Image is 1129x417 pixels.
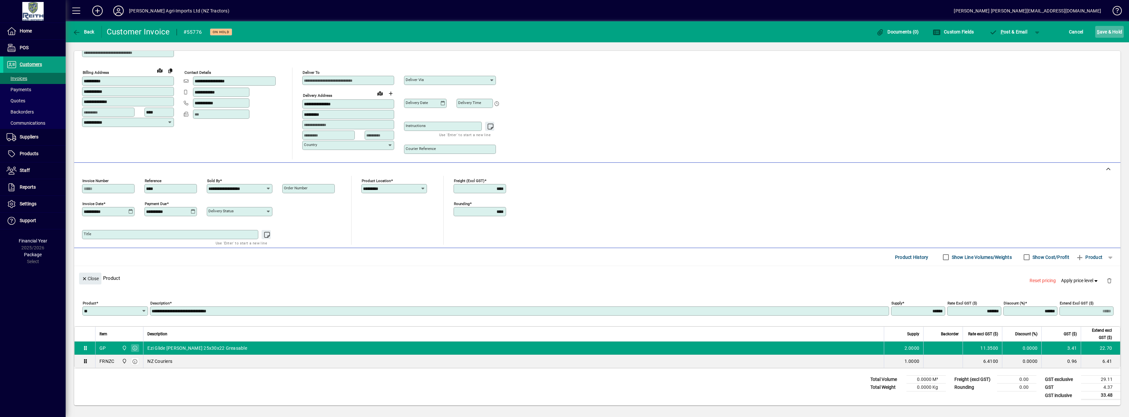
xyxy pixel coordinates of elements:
[1085,327,1112,341] span: Extend excl GST ($)
[1060,301,1094,305] mat-label: Extend excl GST ($)
[1081,391,1120,400] td: 33.48
[406,77,424,82] mat-label: Deliver via
[1002,342,1041,355] td: 0.0000
[3,213,66,229] a: Support
[303,70,320,75] mat-label: Deliver To
[458,100,481,105] mat-label: Delivery time
[3,106,66,117] a: Backorders
[1042,384,1081,391] td: GST
[906,376,946,384] td: 0.0000 M³
[1081,355,1120,368] td: 6.41
[1081,376,1120,384] td: 29.11
[213,30,229,34] span: On hold
[7,98,25,103] span: Quotes
[439,131,491,138] mat-hint: Use 'Enter' to start a new line
[941,330,959,338] span: Backorder
[967,345,998,351] div: 11.3500
[1076,252,1102,262] span: Product
[145,178,161,183] mat-label: Reference
[1042,391,1081,400] td: GST inclusive
[3,129,66,145] a: Suppliers
[82,201,103,206] mat-label: Invoice date
[906,384,946,391] td: 0.0000 Kg
[375,88,385,98] a: View on map
[1095,26,1124,38] button: Save & Hold
[129,6,229,16] div: [PERSON_NAME] Agri-Imports Ltd (NZ Tractors)
[145,201,167,206] mat-label: Payment due
[1041,355,1081,368] td: 0.96
[7,76,27,81] span: Invoices
[207,178,220,183] mat-label: Sold by
[891,301,902,305] mat-label: Supply
[79,273,101,284] button: Close
[20,201,36,206] span: Settings
[3,162,66,179] a: Staff
[892,251,931,263] button: Product History
[20,134,38,139] span: Suppliers
[150,301,170,305] mat-label: Description
[1081,384,1120,391] td: 4.37
[1067,26,1085,38] button: Cancel
[82,178,109,183] mat-label: Invoice number
[954,6,1101,16] div: [PERSON_NAME] [PERSON_NAME][EMAIL_ADDRESS][DOMAIN_NAME]
[3,196,66,212] a: Settings
[875,26,921,38] button: Documents (0)
[20,62,42,67] span: Customers
[77,275,103,281] app-page-header-button: Close
[951,384,997,391] td: Rounding
[1097,27,1122,37] span: ave & Hold
[1064,330,1077,338] span: GST ($)
[7,109,34,115] span: Backorders
[165,65,176,76] button: Copy to Delivery address
[108,5,129,17] button: Profile
[7,120,45,126] span: Communications
[3,179,66,196] a: Reports
[454,178,484,183] mat-label: Freight (excl GST)
[406,146,436,151] mat-label: Courier Reference
[99,358,114,365] div: FRNZC
[87,5,108,17] button: Add
[1101,278,1117,283] app-page-header-button: Delete
[147,330,167,338] span: Description
[99,330,107,338] span: Item
[931,26,976,38] button: Custom Fields
[989,29,1027,34] span: ost & Email
[1015,330,1037,338] span: Discount (%)
[74,266,1120,290] div: Product
[933,29,974,34] span: Custom Fields
[83,301,96,305] mat-label: Product
[284,186,308,190] mat-label: Order number
[1001,29,1004,34] span: P
[3,73,66,84] a: Invoices
[905,345,920,351] span: 2.0000
[147,345,247,351] span: Ezi Glide [PERSON_NAME] 25x30x22 Greasable
[3,84,66,95] a: Payments
[24,252,42,257] span: Package
[986,26,1031,38] button: Post & Email
[208,209,234,213] mat-label: Delivery status
[73,29,95,34] span: Back
[951,376,997,384] td: Freight (excl GST)
[147,358,172,365] span: NZ Couriers
[304,142,317,147] mat-label: Country
[7,87,31,92] span: Payments
[1058,275,1102,287] button: Apply price level
[907,330,919,338] span: Supply
[968,330,998,338] span: Rate excl GST ($)
[82,273,99,284] span: Close
[71,26,96,38] button: Back
[406,100,428,105] mat-label: Delivery date
[216,239,267,247] mat-hint: Use 'Enter' to start a new line
[876,29,919,34] span: Documents (0)
[1101,273,1117,288] button: Delete
[3,146,66,162] a: Products
[66,26,102,38] app-page-header-button: Back
[20,218,36,223] span: Support
[1041,342,1081,355] td: 3.41
[895,252,928,262] span: Product History
[20,168,30,173] span: Staff
[454,201,470,206] mat-label: Rounding
[1108,1,1121,23] a: Knowledge Base
[107,27,170,37] div: Customer Invoice
[19,238,47,243] span: Financial Year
